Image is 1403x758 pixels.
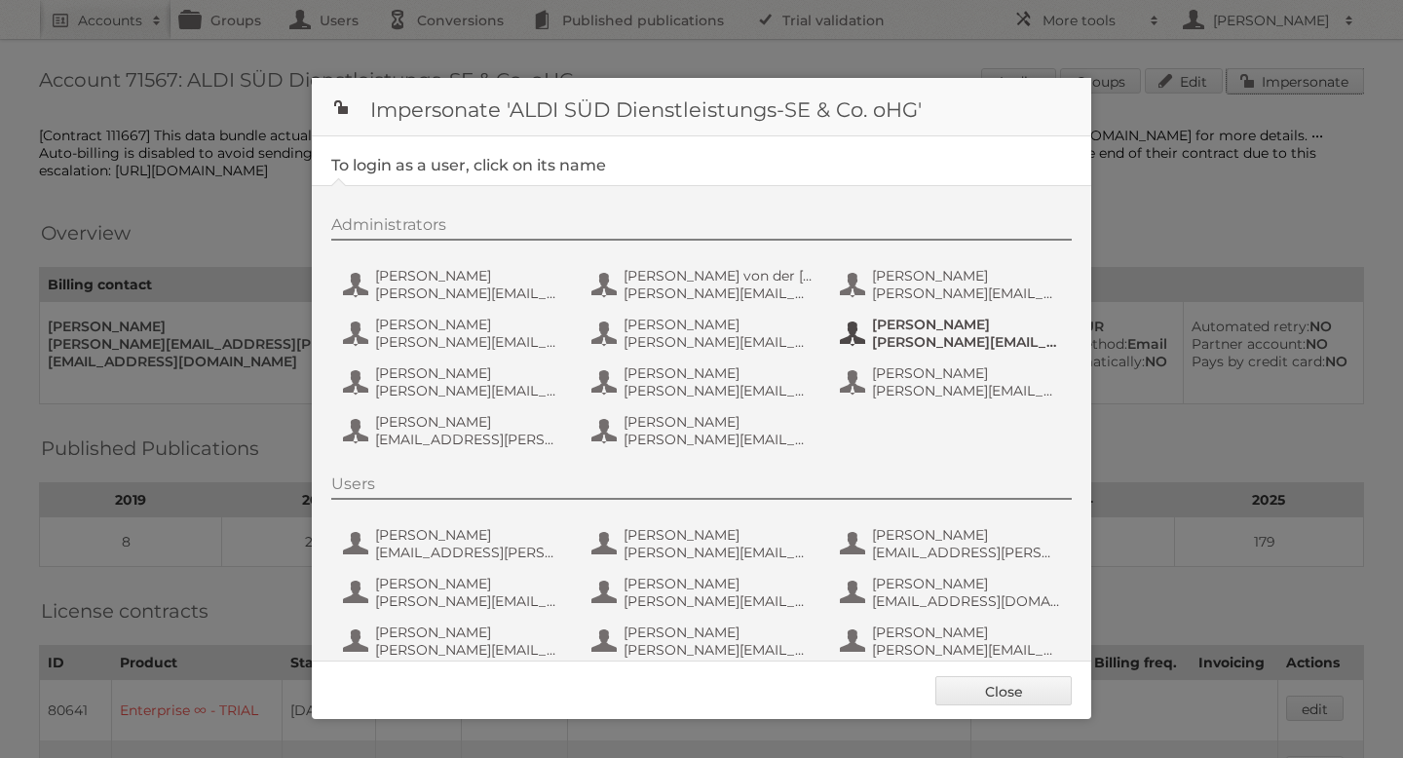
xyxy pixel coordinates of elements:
[341,362,570,401] button: [PERSON_NAME] [PERSON_NAME][EMAIL_ADDRESS][DOMAIN_NAME]
[838,524,1067,563] button: [PERSON_NAME] [EMAIL_ADDRESS][PERSON_NAME][DOMAIN_NAME]
[589,573,818,612] button: [PERSON_NAME] [PERSON_NAME][EMAIL_ADDRESS][PERSON_NAME][DOMAIN_NAME]
[375,267,564,284] span: [PERSON_NAME]
[375,382,564,399] span: [PERSON_NAME][EMAIL_ADDRESS][DOMAIN_NAME]
[624,624,813,641] span: [PERSON_NAME]
[375,592,564,610] span: [PERSON_NAME][EMAIL_ADDRESS][PERSON_NAME][DOMAIN_NAME]
[331,156,606,174] legend: To login as a user, click on its name
[375,431,564,448] span: [EMAIL_ADDRESS][PERSON_NAME][DOMAIN_NAME]
[589,524,818,563] button: [PERSON_NAME] [PERSON_NAME][EMAIL_ADDRESS][PERSON_NAME][DOMAIN_NAME]
[872,382,1061,399] span: [PERSON_NAME][EMAIL_ADDRESS][PERSON_NAME][DOMAIN_NAME]
[872,284,1061,302] span: [PERSON_NAME][EMAIL_ADDRESS][PERSON_NAME][DOMAIN_NAME]
[838,622,1067,661] button: [PERSON_NAME] [PERSON_NAME][EMAIL_ADDRESS][PERSON_NAME][DOMAIN_NAME]
[341,573,570,612] button: [PERSON_NAME] [PERSON_NAME][EMAIL_ADDRESS][PERSON_NAME][DOMAIN_NAME]
[624,431,813,448] span: [PERSON_NAME][EMAIL_ADDRESS][PERSON_NAME][DOMAIN_NAME]
[624,641,813,659] span: [PERSON_NAME][EMAIL_ADDRESS][PERSON_NAME][DOMAIN_NAME]
[872,267,1061,284] span: [PERSON_NAME]
[872,544,1061,561] span: [EMAIL_ADDRESS][PERSON_NAME][DOMAIN_NAME]
[589,362,818,401] button: [PERSON_NAME] [PERSON_NAME][EMAIL_ADDRESS][DOMAIN_NAME]
[624,316,813,333] span: [PERSON_NAME]
[624,575,813,592] span: [PERSON_NAME]
[624,267,813,284] span: [PERSON_NAME] von der [PERSON_NAME]
[331,474,1072,500] div: Users
[375,544,564,561] span: [EMAIL_ADDRESS][PERSON_NAME][DOMAIN_NAME]
[589,411,818,450] button: [PERSON_NAME] [PERSON_NAME][EMAIL_ADDRESS][PERSON_NAME][DOMAIN_NAME]
[838,314,1067,353] button: [PERSON_NAME] [PERSON_NAME][EMAIL_ADDRESS][DOMAIN_NAME]
[624,364,813,382] span: [PERSON_NAME]
[589,265,818,304] button: [PERSON_NAME] von der [PERSON_NAME] [PERSON_NAME][EMAIL_ADDRESS][DOMAIN_NAME]
[375,641,564,659] span: [PERSON_NAME][EMAIL_ADDRESS][PERSON_NAME][DOMAIN_NAME]
[624,526,813,544] span: [PERSON_NAME]
[872,526,1061,544] span: [PERSON_NAME]
[375,624,564,641] span: [PERSON_NAME]
[624,333,813,351] span: [PERSON_NAME][EMAIL_ADDRESS][PERSON_NAME][DOMAIN_NAME]
[589,622,818,661] button: [PERSON_NAME] [PERSON_NAME][EMAIL_ADDRESS][PERSON_NAME][DOMAIN_NAME]
[375,364,564,382] span: [PERSON_NAME]
[838,265,1067,304] button: [PERSON_NAME] [PERSON_NAME][EMAIL_ADDRESS][PERSON_NAME][DOMAIN_NAME]
[341,411,570,450] button: [PERSON_NAME] [EMAIL_ADDRESS][PERSON_NAME][DOMAIN_NAME]
[375,526,564,544] span: [PERSON_NAME]
[341,314,570,353] button: [PERSON_NAME] [PERSON_NAME][EMAIL_ADDRESS][PERSON_NAME][DOMAIN_NAME]
[624,413,813,431] span: [PERSON_NAME]
[872,641,1061,659] span: [PERSON_NAME][EMAIL_ADDRESS][PERSON_NAME][DOMAIN_NAME]
[935,676,1072,705] a: Close
[624,382,813,399] span: [PERSON_NAME][EMAIL_ADDRESS][DOMAIN_NAME]
[838,573,1067,612] button: [PERSON_NAME] [EMAIL_ADDRESS][DOMAIN_NAME]
[375,413,564,431] span: [PERSON_NAME]
[624,592,813,610] span: [PERSON_NAME][EMAIL_ADDRESS][PERSON_NAME][DOMAIN_NAME]
[341,524,570,563] button: [PERSON_NAME] [EMAIL_ADDRESS][PERSON_NAME][DOMAIN_NAME]
[624,544,813,561] span: [PERSON_NAME][EMAIL_ADDRESS][PERSON_NAME][DOMAIN_NAME]
[872,575,1061,592] span: [PERSON_NAME]
[624,284,813,302] span: [PERSON_NAME][EMAIL_ADDRESS][DOMAIN_NAME]
[838,362,1067,401] button: [PERSON_NAME] [PERSON_NAME][EMAIL_ADDRESS][PERSON_NAME][DOMAIN_NAME]
[341,622,570,661] button: [PERSON_NAME] [PERSON_NAME][EMAIL_ADDRESS][PERSON_NAME][DOMAIN_NAME]
[872,624,1061,641] span: [PERSON_NAME]
[375,316,564,333] span: [PERSON_NAME]
[331,215,1072,241] div: Administrators
[589,314,818,353] button: [PERSON_NAME] [PERSON_NAME][EMAIL_ADDRESS][PERSON_NAME][DOMAIN_NAME]
[375,333,564,351] span: [PERSON_NAME][EMAIL_ADDRESS][PERSON_NAME][DOMAIN_NAME]
[312,78,1091,136] h1: Impersonate 'ALDI SÜD Dienstleistungs-SE & Co. oHG'
[872,316,1061,333] span: [PERSON_NAME]
[341,265,570,304] button: [PERSON_NAME] [PERSON_NAME][EMAIL_ADDRESS][DOMAIN_NAME]
[375,284,564,302] span: [PERSON_NAME][EMAIL_ADDRESS][DOMAIN_NAME]
[375,575,564,592] span: [PERSON_NAME]
[872,364,1061,382] span: [PERSON_NAME]
[872,333,1061,351] span: [PERSON_NAME][EMAIL_ADDRESS][DOMAIN_NAME]
[872,592,1061,610] span: [EMAIL_ADDRESS][DOMAIN_NAME]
